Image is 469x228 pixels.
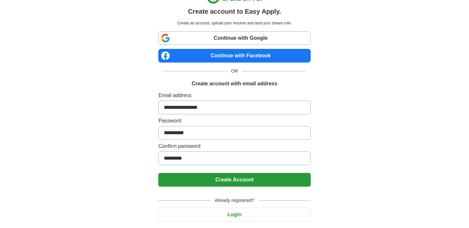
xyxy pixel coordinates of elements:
button: Login [158,208,310,221]
h1: Create account to Easy Apply. [188,7,281,16]
a: Continue with Google [158,31,310,45]
span: Already registered? [211,197,258,204]
a: Continue with Facebook [158,49,310,63]
button: Create Account [158,173,310,187]
label: Password [158,117,310,125]
h1: Create account with email address [192,80,277,88]
a: Login [158,212,310,217]
span: OR [227,68,242,75]
label: Email address [158,92,310,99]
p: Create an account, upload your resume and land your dream role. [160,20,309,26]
label: Confirm password [158,142,310,150]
